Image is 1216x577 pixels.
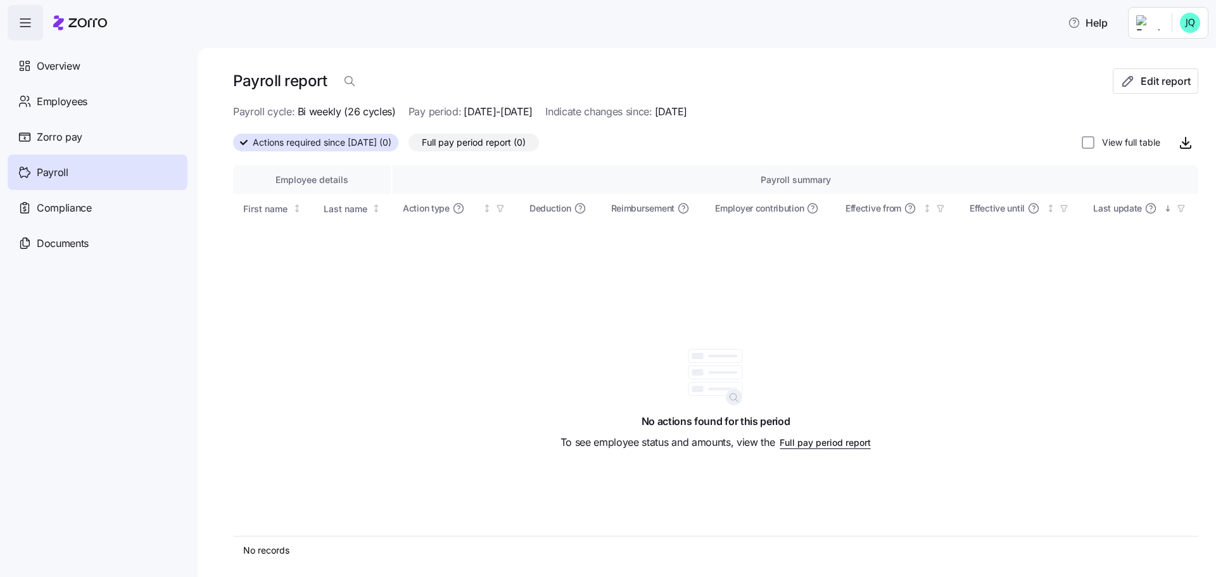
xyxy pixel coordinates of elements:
[233,194,313,223] th: First nameNot sorted
[37,94,87,110] span: Employees
[529,202,571,215] span: Deduction
[37,129,82,145] span: Zorro pay
[422,134,526,151] span: Full pay period report (0)
[408,104,461,120] span: Pay period:
[37,236,89,251] span: Documents
[253,134,391,151] span: Actions required since [DATE] (0)
[483,204,491,213] div: Not sorted
[233,71,327,91] h1: Payroll report
[1180,13,1200,33] img: 4b8e4801d554be10763704beea63fd77
[970,202,1025,215] span: Effective until
[372,204,381,213] div: Not sorted
[298,104,396,120] span: Bi weekly (26 cycles)
[243,202,290,216] div: First name
[1141,73,1191,89] span: Edit report
[8,48,187,84] a: Overview
[8,119,187,155] a: Zorro pay
[545,104,652,120] span: Indicate changes since:
[8,84,187,119] a: Employees
[324,202,370,216] div: Last name
[1068,15,1108,30] span: Help
[464,104,533,120] span: [DATE]-[DATE]
[403,173,1188,187] div: Payroll summary
[243,544,1188,557] div: No records
[835,194,959,223] th: Effective fromNot sorted
[37,165,68,181] span: Payroll
[560,434,775,450] span: To see employee status and amounts, view the
[642,401,790,429] span: No actions found for this period
[1058,10,1118,35] button: Help
[243,173,381,187] div: Employee details
[37,58,80,74] span: Overview
[1094,136,1160,149] label: View full table
[8,225,187,261] a: Documents
[233,104,295,120] span: Payroll cycle:
[611,202,674,215] span: Reimbursement
[8,190,187,225] a: Compliance
[293,204,301,213] div: Not sorted
[1083,194,1198,223] th: Last updateSorted descending
[37,200,92,216] span: Compliance
[313,194,393,223] th: Last nameNot sorted
[1113,68,1198,94] button: Edit report
[780,436,871,449] span: Full pay period report
[1163,204,1172,213] div: Sorted descending
[1136,15,1162,30] img: Employer logo
[8,155,187,190] a: Payroll
[923,204,932,213] div: Not sorted
[1046,204,1055,213] div: Not sorted
[393,194,519,223] th: Action typeNot sorted
[1093,202,1142,215] span: Last update
[655,104,687,120] span: [DATE]
[780,434,871,450] button: Full pay period report
[959,194,1083,223] th: Effective untilNot sorted
[845,202,901,215] span: Effective from
[403,202,450,215] span: Action type
[715,202,804,215] span: Employer contribution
